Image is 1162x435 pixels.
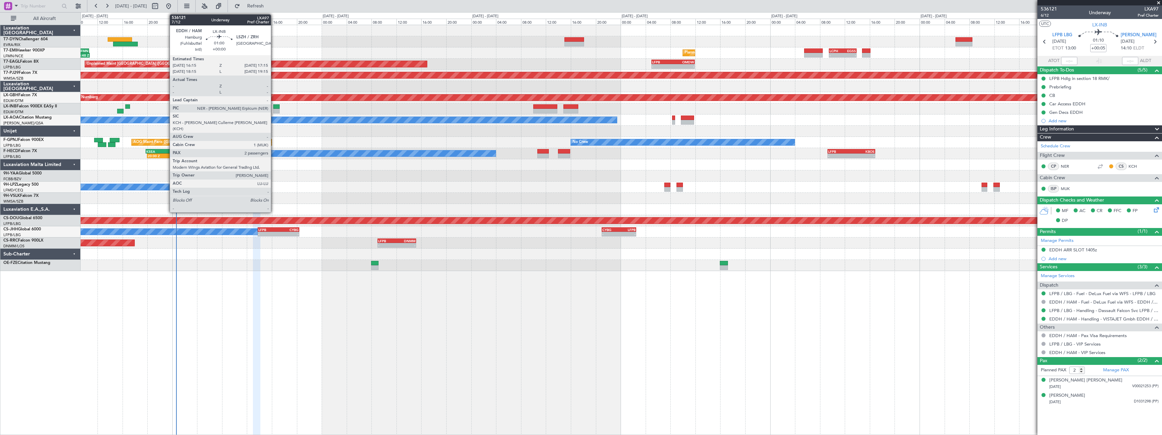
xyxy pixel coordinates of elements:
span: 536121 [1041,5,1057,13]
span: LX-GBH [3,93,18,97]
div: 08:00 [969,19,994,25]
div: KBOS [851,149,875,153]
span: AC [1079,208,1085,214]
span: LX-AOA [3,116,19,120]
span: 6/12 [1041,13,1057,18]
span: [DATE] [1121,38,1135,45]
span: Dispatch To-Dos [1040,66,1074,74]
div: LFPB [378,239,397,243]
span: T7-DYN [3,37,19,41]
span: Dispatch Checks and Weather [1040,196,1104,204]
a: LFPB/LBG [3,232,21,237]
div: - [843,53,856,57]
span: [DATE] [1052,38,1066,45]
button: UTC [1039,21,1051,27]
span: V00021253 (PP) [1132,384,1159,389]
div: LFPB [652,60,673,64]
div: LFMN [74,49,88,53]
div: 16:00 [870,19,895,25]
div: No Crew [249,148,264,159]
div: 08:00 [820,19,845,25]
span: [DATE] [1049,399,1061,405]
div: [DATE] - [DATE] [622,14,648,19]
div: 12:00 [247,19,272,25]
button: All Aircraft [7,13,73,24]
a: MUK [1061,186,1076,192]
input: Trip Number [21,1,60,11]
div: 00:00 [770,19,795,25]
span: OE-FZE [3,261,18,265]
div: EDDH ARR SLOT 1405z [1049,247,1097,253]
div: 04:00 [646,19,671,25]
div: [DATE] - [DATE] [771,14,797,19]
span: Flight Crew [1040,152,1065,160]
div: LCPH [830,49,843,53]
div: Add new [1049,256,1159,262]
div: 12:00 [845,19,870,25]
span: Cabin Crew [1040,174,1065,182]
span: ETOT [1052,45,1063,52]
span: CS-DOU [3,216,19,220]
a: LFPB/LBG [3,221,21,226]
div: 16:00 [720,19,745,25]
div: Planned Maint [GEOGRAPHIC_DATA] [685,48,749,58]
div: ISP [1048,185,1059,192]
div: 16:00 [123,19,148,25]
a: CS-DOUGlobal 6500 [3,216,42,220]
a: LX-GBHFalcon 7X [3,93,37,97]
div: LFPB [828,149,852,153]
div: 10:48 Z [74,53,89,57]
div: 00:00 [172,19,197,25]
div: EGSS [843,49,856,53]
span: Refresh [241,4,270,8]
span: 9H-YAA [3,171,19,175]
span: DP [1062,217,1068,224]
div: LFPB [258,228,279,232]
span: [DATE] - [DATE] [115,3,147,9]
div: 16:00 [1019,19,1044,25]
a: T7-PJ29Falcon 7X [3,71,37,75]
span: T7-EMI [3,48,17,53]
div: [DATE] - [DATE] [323,14,349,19]
div: 20:00 [745,19,770,25]
a: EDDH / HAM - VIP Services [1049,350,1105,355]
div: 08:00 [371,19,396,25]
button: Refresh [231,1,272,12]
div: 04:00 [496,19,521,25]
div: KSEA [146,149,175,153]
div: - [177,154,206,158]
span: ELDT [1133,45,1144,52]
a: EDDH / HAM - Handling - VISTAJET Gmbh EDDH / HAM [1049,316,1159,322]
div: 20:00 Z [148,154,177,158]
div: [DATE] - [DATE] [472,14,498,19]
div: Unplanned Maint [GEOGRAPHIC_DATA] ([GEOGRAPHIC_DATA]) [87,59,198,69]
span: T7-PJ29 [3,71,19,75]
div: 04:00 [945,19,970,25]
a: LX-AOACitation Mustang [3,116,52,120]
span: Services [1040,263,1057,271]
a: EVRA/RIX [3,42,20,47]
a: 9H-LPZLegacy 500 [3,183,39,187]
a: CS-RRCFalcon 900LX [3,239,43,243]
span: Permits [1040,228,1056,236]
span: MF [1062,208,1068,214]
span: CR [1097,208,1102,214]
span: 9H-VSLK [3,194,20,198]
div: 20:00 [596,19,621,25]
div: Gen Decs EDDH [1049,109,1083,115]
a: EDLW/DTM [3,98,23,103]
span: Pax [1040,357,1047,365]
div: - [278,232,299,236]
div: 00:00 [322,19,347,25]
span: FP [1133,208,1138,214]
a: EDDH / HAM - Pax Visa Requirements [1049,333,1127,338]
a: WMSA/SZB [3,199,23,204]
div: 04:00 [347,19,372,25]
div: 16:00 [571,19,596,25]
span: Crew [1040,133,1051,141]
div: DNMM [397,239,415,243]
div: 00:00 [621,19,646,25]
span: (3/3) [1138,263,1147,270]
div: - [397,243,415,247]
span: 14:10 [1121,45,1132,52]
